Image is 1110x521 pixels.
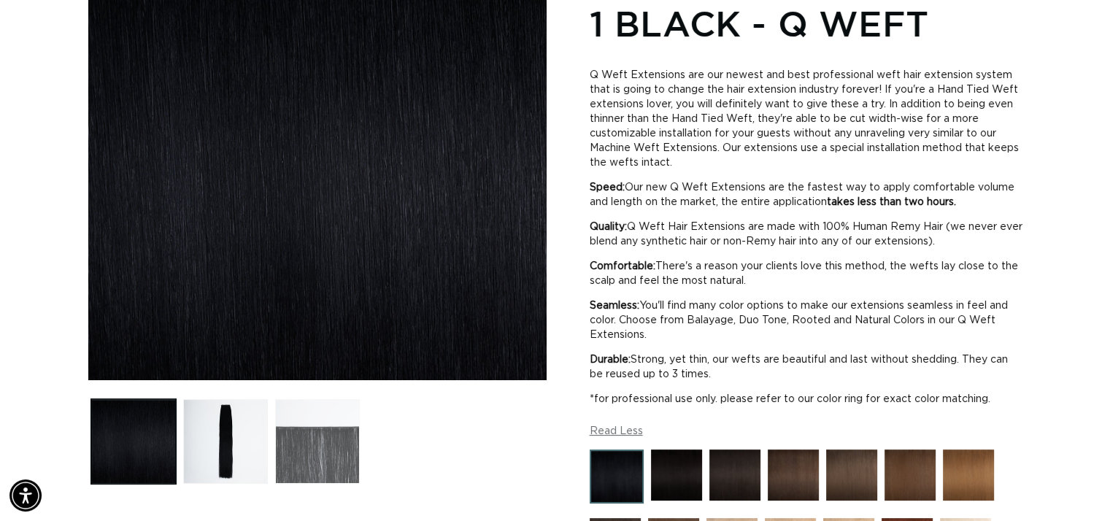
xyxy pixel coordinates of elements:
img: 2 Dark Brown - Q Weft [768,449,819,501]
span: *for professional use only. please refer to our color ring for exact color matching. [590,394,990,404]
img: 1 Black - Q Weft [590,449,644,503]
img: 6 Light Brown - Q Weft [943,449,994,501]
h1: 1 Black - Q Weft [590,1,1022,46]
a: 1B Soft Black - Q Weft [709,449,760,511]
img: 1B Soft Black - Q Weft [709,449,760,501]
b: Comfortable: [590,261,655,271]
a: 4AB Medium Ash Brown - Q Weft [826,449,877,511]
button: Load image 1 in gallery view [91,399,176,484]
a: 2 Dark Brown - Q Weft [768,449,819,511]
button: Load image 3 in gallery view [275,399,360,484]
a: 4 Medium Brown - Q Weft [884,449,936,511]
b: Speed: [590,182,625,193]
span: Q Weft Extensions are our newest and best professional weft hair extension system that is going t... [590,70,1019,168]
span: You'll find many color options to make our extensions seamless in feel and color. Choose from Bal... [590,301,1008,340]
img: 4AB Medium Ash Brown - Q Weft [826,449,877,501]
img: 4 Medium Brown - Q Weft [884,449,936,501]
b: Quality: [590,222,627,232]
b: takes less than two hours. [827,197,956,207]
iframe: Chat Widget [1037,451,1110,521]
a: 1N Natural Black - Q Weft [651,449,702,511]
span: There's a reason your clients love this method, the wefts lay close to the scalp and feel the mos... [590,261,1018,286]
a: 1 Black - Q Weft [590,449,644,511]
a: 6 Light Brown - Q Weft [943,449,994,511]
img: 1N Natural Black - Q Weft [651,449,702,501]
span: Strong, yet thin, our wefts are beautiful and last without shedding. They can be reused up to 3 t... [590,355,1008,379]
button: Read Less [590,425,643,438]
span: Our new Q Weft Extensions are the fastest way to apply comfortable volume and length on the marke... [590,182,1014,207]
b: Durable: [590,355,631,365]
button: Load image 2 in gallery view [183,399,268,484]
b: Seamless: [590,301,639,311]
div: Accessibility Menu [9,479,42,512]
span: Q Weft Hair Extensions are made with 100% Human Remy Hair (we never ever blend any synthetic hair... [590,222,1022,247]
